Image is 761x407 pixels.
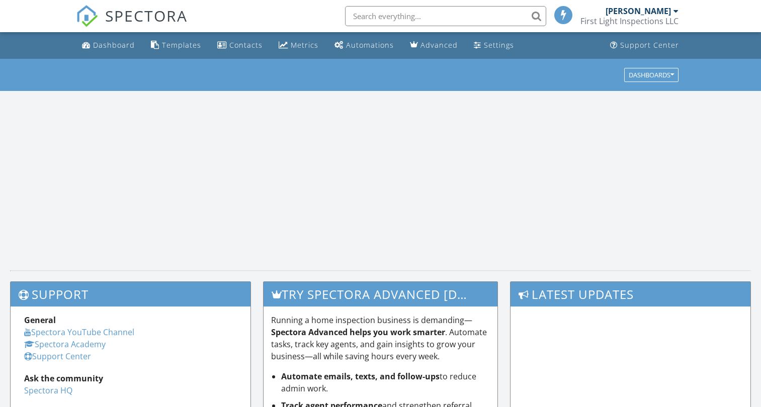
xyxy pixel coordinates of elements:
[24,385,72,396] a: Spectora HQ
[420,40,458,50] div: Advanced
[406,36,462,55] a: Advanced
[24,339,106,350] a: Spectora Academy
[629,71,674,78] div: Dashboards
[511,282,750,307] h3: Latest Updates
[147,36,205,55] a: Templates
[76,5,98,27] img: The Best Home Inspection Software - Spectora
[229,40,263,50] div: Contacts
[620,40,679,50] div: Support Center
[11,282,250,307] h3: Support
[213,36,267,55] a: Contacts
[606,6,671,16] div: [PERSON_NAME]
[78,36,139,55] a: Dashboard
[346,40,394,50] div: Automations
[24,351,91,362] a: Support Center
[271,327,445,338] strong: Spectora Advanced helps you work smarter
[264,282,497,307] h3: Try spectora advanced [DATE]
[281,371,440,382] strong: Automate emails, texts, and follow-ups
[291,40,318,50] div: Metrics
[24,327,134,338] a: Spectora YouTube Channel
[24,315,56,326] strong: General
[271,314,490,362] p: Running a home inspection business is demanding— . Automate tasks, track key agents, and gain ins...
[281,370,490,394] li: to reduce admin work.
[484,40,514,50] div: Settings
[470,36,518,55] a: Settings
[105,5,188,26] span: SPECTORA
[345,6,546,26] input: Search everything...
[624,68,679,82] button: Dashboards
[606,36,683,55] a: Support Center
[330,36,398,55] a: Automations (Basic)
[162,40,201,50] div: Templates
[76,14,188,35] a: SPECTORA
[580,16,679,26] div: First Light Inspections LLC
[275,36,322,55] a: Metrics
[24,372,237,384] div: Ask the community
[93,40,135,50] div: Dashboard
